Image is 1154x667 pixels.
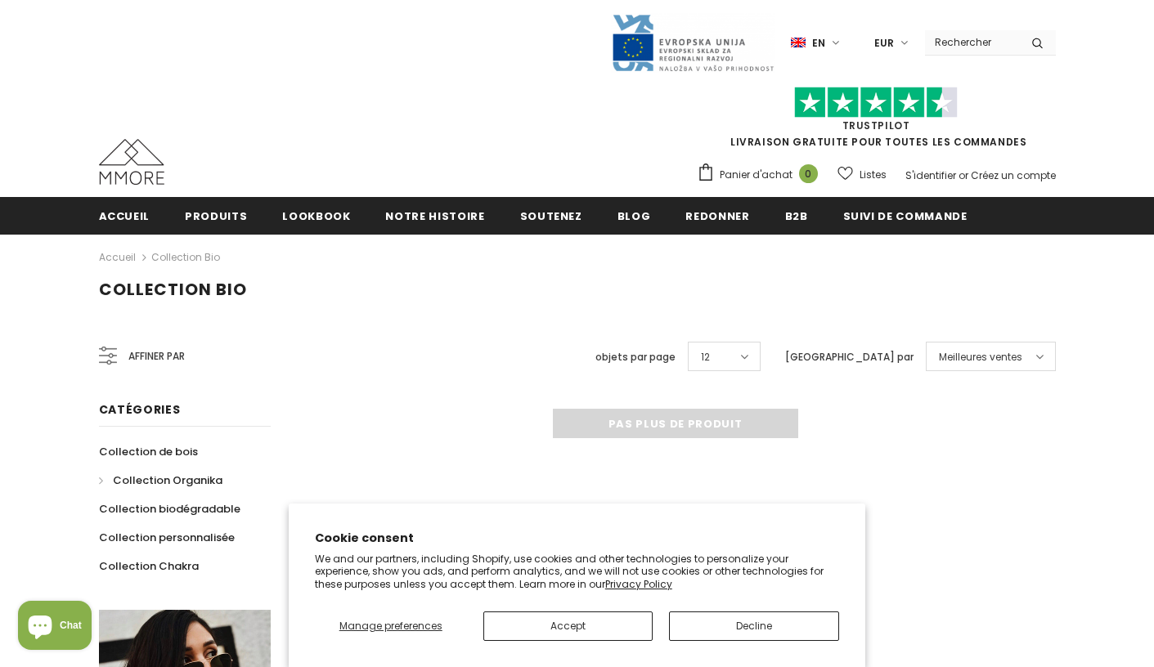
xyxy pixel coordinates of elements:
span: Notre histoire [385,208,484,224]
a: Collection de bois [99,437,198,466]
a: Suivi de commande [843,197,968,234]
a: Collection Chakra [99,552,199,580]
span: Collection biodégradable [99,501,240,517]
a: B2B [785,197,808,234]
button: Manage preferences [315,611,467,641]
img: Javni Razpis [611,13,775,73]
img: Cas MMORE [99,139,164,185]
span: Catégories [99,401,181,418]
a: Collection personnalisée [99,523,235,552]
span: Collection personnalisée [99,530,235,545]
span: Manage preferences [339,619,442,633]
a: Listes [837,160,887,189]
a: S'identifier [905,168,956,182]
span: Accueil [99,208,150,224]
inbox-online-store-chat: Shopify online store chat [13,601,97,654]
a: Créez un compte [971,168,1056,182]
a: Collection biodégradable [99,495,240,523]
span: B2B [785,208,808,224]
a: Collection Organika [99,466,222,495]
span: Suivi de commande [843,208,968,224]
span: Collection Chakra [99,558,199,574]
span: EUR [874,35,894,51]
a: Blog [617,197,651,234]
span: Collection de bois [99,444,198,459]
a: Privacy Policy [605,577,672,591]
a: Produits [185,197,247,234]
span: Collection Bio [99,278,247,301]
a: Panier d'achat 0 [697,163,826,187]
button: Decline [669,611,839,641]
span: Produits [185,208,247,224]
span: Lookbook [282,208,350,224]
a: soutenez [520,197,582,234]
span: Listes [860,167,887,183]
a: Redonner [685,197,749,234]
span: or [959,168,968,182]
img: i-lang-1.png [791,36,806,50]
span: Redonner [685,208,749,224]
img: Faites confiance aux étoiles pilotes [794,87,958,119]
a: Notre histoire [385,197,484,234]
a: Collection Bio [151,250,220,264]
span: Collection Organika [113,472,222,488]
a: TrustPilot [842,119,910,132]
label: [GEOGRAPHIC_DATA] par [785,349,914,365]
a: Javni Razpis [611,35,775,49]
span: Blog [617,208,651,224]
input: Search Site [925,30,1019,54]
a: Accueil [99,248,136,267]
a: Accueil [99,197,150,234]
span: 0 [799,164,818,183]
span: soutenez [520,208,582,224]
p: We and our partners, including Shopify, use cookies and other technologies to personalize your ex... [315,553,840,591]
h2: Cookie consent [315,530,840,547]
span: 12 [701,349,710,365]
span: LIVRAISON GRATUITE POUR TOUTES LES COMMANDES [697,94,1056,149]
button: Accept [483,611,653,641]
span: en [812,35,825,51]
label: objets par page [595,349,676,365]
a: Lookbook [282,197,350,234]
span: Meilleures ventes [939,349,1022,365]
span: Affiner par [128,347,185,365]
span: Panier d'achat [720,167,793,183]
